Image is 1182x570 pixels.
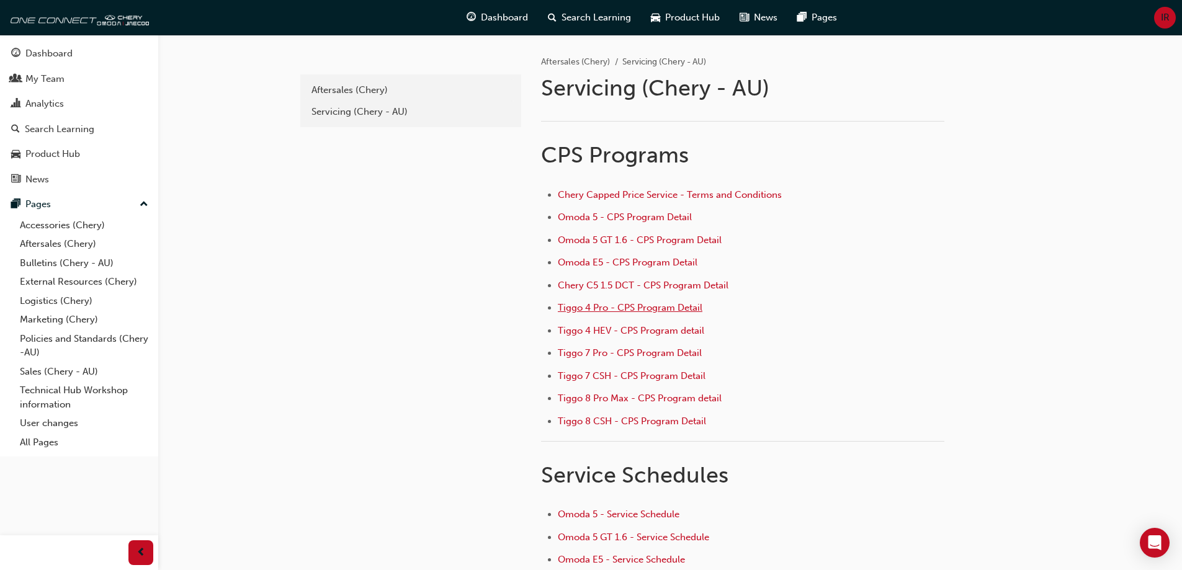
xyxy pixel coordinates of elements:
[15,234,153,254] a: Aftersales (Chery)
[538,5,641,30] a: search-iconSearch Learning
[812,11,837,25] span: Pages
[15,381,153,414] a: Technical Hub Workshop information
[787,5,847,30] a: pages-iconPages
[541,141,689,168] span: CPS Programs
[5,92,153,115] a: Analytics
[5,68,153,91] a: My Team
[15,272,153,292] a: External Resources (Chery)
[558,509,679,520] a: Omoda 5 - Service Schedule
[11,99,20,110] span: chart-icon
[558,347,702,358] a: Tiggo 7 Pro - CPS Program Detail
[1154,7,1176,29] button: IR
[558,212,692,223] a: Omoda 5 - CPS Program Detail
[558,532,709,543] a: Omoda 5 GT 1.6 - Service Schedule
[558,234,722,246] a: Omoda 5 GT 1.6 - CPS Program Detail
[140,197,148,213] span: up-icon
[11,48,20,60] span: guage-icon
[11,124,20,135] span: search-icon
[25,72,65,86] div: My Team
[558,280,728,291] a: Chery C5 1.5 DCT - CPS Program Detail
[541,74,948,102] h1: Servicing (Chery - AU)
[457,5,538,30] a: guage-iconDashboard
[562,11,631,25] span: Search Learning
[311,105,510,119] div: Servicing (Chery - AU)
[311,83,510,97] div: Aftersales (Chery)
[25,197,51,212] div: Pages
[622,55,706,69] li: Servicing (Chery - AU)
[541,56,610,67] a: Aftersales (Chery)
[305,79,516,101] a: Aftersales (Chery)
[558,189,782,200] a: Chery Capped Price Service - Terms and Conditions
[558,554,685,565] a: Omoda E5 - Service Schedule
[15,362,153,381] a: Sales (Chery - AU)
[6,5,149,30] img: oneconnect
[558,302,702,313] a: Tiggo 4 Pro - CPS Program Detail
[25,147,80,161] div: Product Hub
[651,10,660,25] span: car-icon
[5,42,153,65] a: Dashboard
[467,10,476,25] span: guage-icon
[25,172,49,187] div: News
[797,10,807,25] span: pages-icon
[5,118,153,141] a: Search Learning
[25,97,64,111] div: Analytics
[25,122,94,136] div: Search Learning
[15,433,153,452] a: All Pages
[15,414,153,433] a: User changes
[11,149,20,160] span: car-icon
[5,143,153,166] a: Product Hub
[548,10,557,25] span: search-icon
[15,310,153,329] a: Marketing (Chery)
[5,193,153,216] button: Pages
[541,461,728,488] span: Service Schedules
[305,101,516,123] a: Servicing (Chery - AU)
[137,545,146,561] span: prev-icon
[558,393,722,404] a: Tiggo 8 Pro Max - CPS Program detail
[558,325,704,336] a: Tiggo 4 HEV - CPS Program detail
[15,329,153,362] a: Policies and Standards (Chery -AU)
[25,47,73,61] div: Dashboard
[5,40,153,193] button: DashboardMy TeamAnalyticsSearch LearningProduct HubNews
[740,10,749,25] span: news-icon
[1161,11,1170,25] span: IR
[558,257,697,268] a: Omoda E5 - CPS Program Detail
[558,416,706,427] a: Tiggo 8 CSH - CPS Program Detail
[15,292,153,311] a: Logistics (Chery)
[730,5,787,30] a: news-iconNews
[481,11,528,25] span: Dashboard
[641,5,730,30] a: car-iconProduct Hub
[754,11,777,25] span: News
[665,11,720,25] span: Product Hub
[1140,528,1170,558] div: Open Intercom Messenger
[5,168,153,191] a: News
[11,199,20,210] span: pages-icon
[558,370,705,381] a: Tiggo 7 CSH - CPS Program Detail
[11,174,20,185] span: news-icon
[15,254,153,273] a: Bulletins (Chery - AU)
[11,74,20,85] span: people-icon
[15,216,153,235] a: Accessories (Chery)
